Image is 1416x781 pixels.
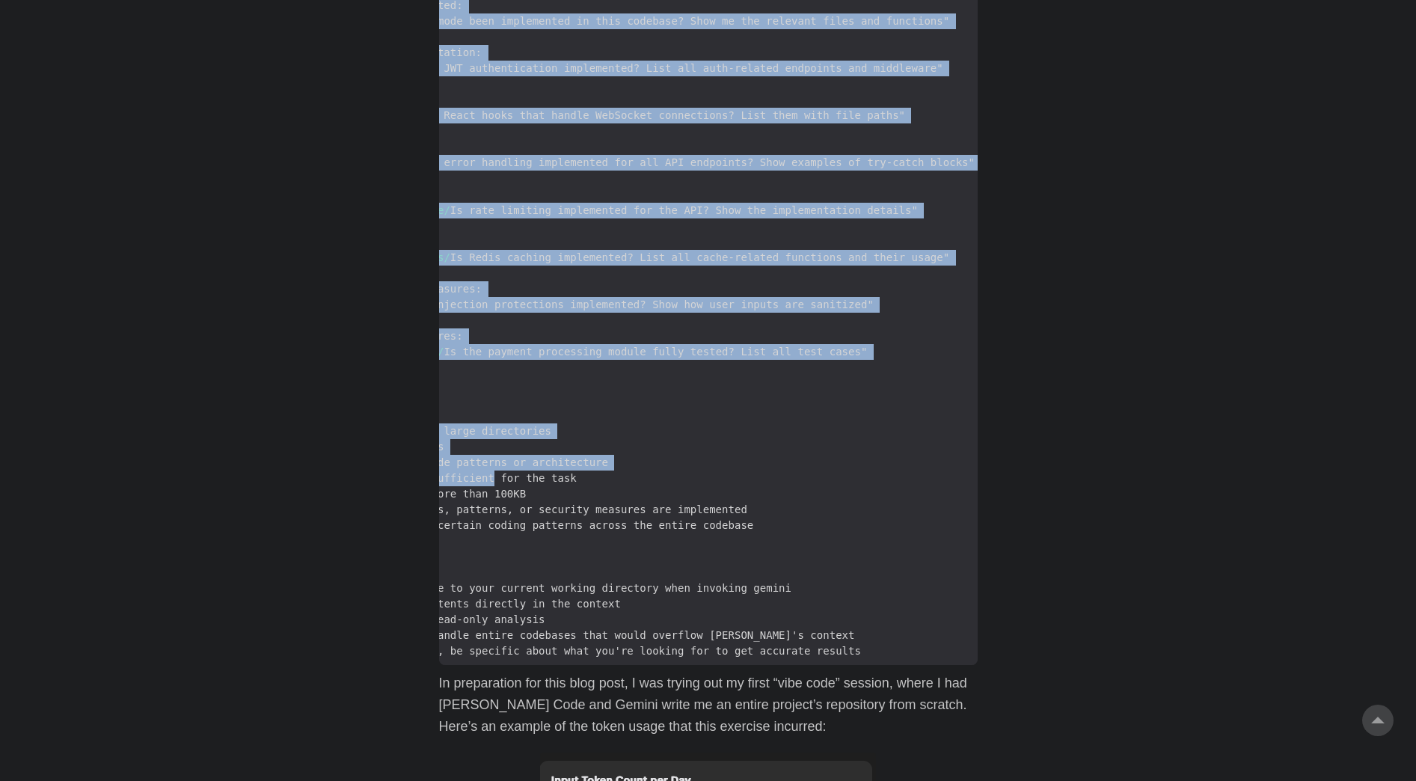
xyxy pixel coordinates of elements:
span: Gemini's context window can handle entire codebases that would overflow [PERSON_NAME]'s context [241,628,862,643]
span: gemini -p "@src/ Has dark mode been implemented in this codebase? Show me the relevant files and ... [241,13,957,29]
span: gemini -p "@src/ Are SQL injection protections implemented? Show how user inputs are sanitized" [241,297,881,313]
a: go to top [1362,705,1394,736]
span: Paths in @ syntax are relative to your current working directory when invoking gemini [241,581,800,596]
span: gemini -p "@src/ Are there any React hooks that handle WebSocket connections? List them with file... [241,108,913,123]
p: In preparation for this blog post, I was trying out my first “vibe code” session, where I had [PE... [439,673,978,737]
span: gemini -p "@src/ Is Redis caching implemented? List all cache-related functions and their usage" [241,250,957,266]
span: gemini -p "@src/ Is proper error handling implemented for all API endpoints? Show examples of try... [241,155,983,171]
span: gemini -p "@src/payment/ Is the payment processing module fully tested? List all test cases" [241,344,875,360]
span: Checking for the presence of certain coding patterns across the entire codebase [241,518,761,533]
span: When checking implementations, be specific about what you're looking for to get accurate results [241,643,868,659]
span: gemini -p "@backend/ Is rate limiting implemented for the API? Show the implementation details" [241,203,925,218]
span: Verifying if specific features, patterns, or security measures are implemented [241,502,755,518]
span: gemini -p "@src/ Is JWT authentication implemented? List all auth-related endpoints and middleware" [241,61,951,76]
